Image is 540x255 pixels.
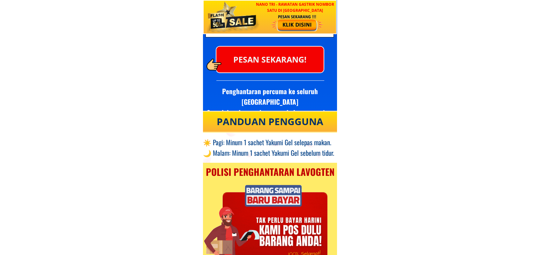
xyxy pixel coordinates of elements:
div: polisi penghantaran lavogten [203,164,337,179]
h3: NANO TRI - Rawatan GASTRIK Nombor Satu di [GEOGRAPHIC_DATA] [253,1,337,13]
div: PANDUAN PENGGUNA [208,114,332,129]
p: PESAN SEKARANG! [216,47,324,72]
h3: Penghantaran percuma ke seluruh [GEOGRAPHIC_DATA] Semak kandungan barang sebelum menerima [203,86,337,118]
div: ☀️ Pagi: Minum 1 sachet Yakumi Gel selepas makan. 🌙 Malam: Minum 1 sachet Yakumi Gel sebelum tidur. [203,137,337,158]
